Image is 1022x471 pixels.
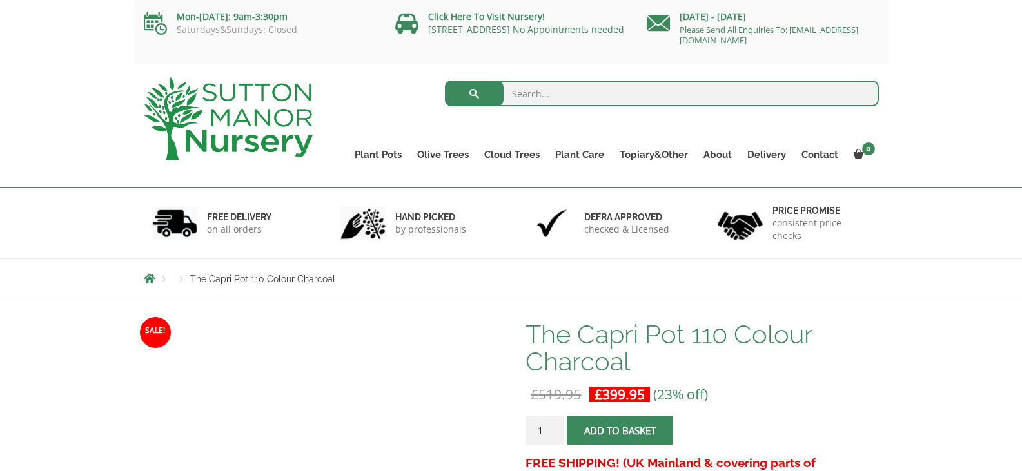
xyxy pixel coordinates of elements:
h6: FREE DELIVERY [207,211,271,223]
p: [DATE] - [DATE] [647,9,879,24]
p: checked & Licensed [584,223,669,236]
input: Search... [445,81,879,106]
p: Saturdays&Sundays: Closed [144,24,376,35]
span: The Capri Pot 110 Colour Charcoal [190,274,335,284]
img: 2.jpg [340,207,386,240]
h6: Defra approved [584,211,669,223]
a: About [696,146,740,164]
a: [STREET_ADDRESS] No Appointments needed [428,23,624,35]
span: Sale! [140,317,171,348]
h6: Price promise [772,205,870,216]
a: Click Here To Visit Nursery! [428,10,545,23]
img: 1.jpg [152,207,197,240]
a: Olive Trees [409,146,477,164]
bdi: 399.95 [595,385,645,403]
h6: hand picked [395,211,466,223]
img: 4.jpg [718,204,763,243]
h1: The Capri Pot 110 Colour Charcoal [526,321,878,375]
p: by professionals [395,223,466,236]
a: Please Send All Enquiries To: [EMAIL_ADDRESS][DOMAIN_NAME] [680,24,858,46]
bdi: 519.95 [531,385,581,403]
a: Delivery [740,146,794,164]
span: £ [595,385,602,403]
button: Add to basket [567,416,673,445]
img: 3.jpg [529,207,575,240]
a: Cloud Trees [477,146,547,164]
span: £ [531,385,538,403]
a: Plant Care [547,146,612,164]
p: on all orders [207,223,271,236]
a: 0 [846,146,879,164]
a: Plant Pots [347,146,409,164]
input: Product quantity [526,416,564,445]
a: Topiary&Other [612,146,696,164]
span: (23% off) [653,385,708,403]
nav: Breadcrumbs [144,273,879,284]
p: consistent price checks [772,216,870,242]
p: Mon-[DATE]: 9am-3:30pm [144,9,376,24]
img: logo [144,77,313,160]
a: Contact [794,146,846,164]
span: 0 [862,142,875,155]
